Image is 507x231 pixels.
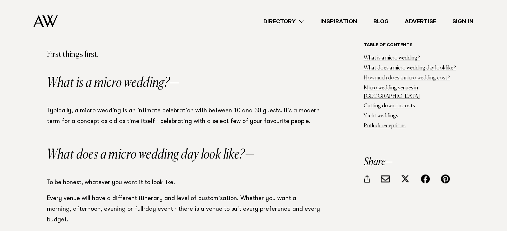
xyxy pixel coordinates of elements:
h3: Share [364,157,460,168]
p: To be honest, whatever you want it to look like. [47,177,320,188]
a: What is a micro wedding? [364,56,420,61]
a: How much does a micro wedding cost? [364,75,450,81]
a: Blog [365,17,397,26]
p: Typically, a micro wedding is an intimate celebration with between 10 and 30 guests. It's a moder... [47,106,320,127]
a: Cutting down on costs [364,103,415,109]
a: What does a micro wedding day look like? [364,65,456,71]
h2: What is a micro wedding? [47,76,320,90]
a: Micro wedding venues in [GEOGRAPHIC_DATA] [364,85,420,99]
a: Directory [255,17,312,26]
a: Sign In [444,17,482,26]
p: Every venue will have a different itinerary and level of customisation. Whether you want a mornin... [47,193,320,225]
h2: What does a micro wedding day look like? [47,148,320,162]
a: Potluck receptions [364,123,406,129]
a: Inspiration [312,17,365,26]
a: Yacht weddings [364,113,398,119]
a: Advertise [397,17,444,26]
img: Auckland Weddings Logo [33,15,58,27]
h6: Table of contents [364,43,460,49]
